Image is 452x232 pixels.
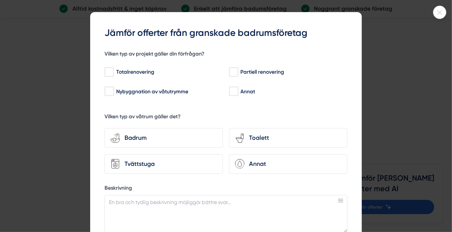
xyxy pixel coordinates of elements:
input: Partiell renovering [229,68,238,76]
h5: Vilken typ av våtrum gäller det? [105,113,181,122]
input: Totalrenovering [105,68,113,76]
h3: Jämför offerter från granskade badrumsföretag [105,26,347,40]
input: Nybyggnation av våtutrymme [105,88,113,95]
label: Beskrivning [105,184,347,194]
h5: Vilken typ av projekt gäller din förfrågan? [105,50,204,60]
input: Annat [229,88,238,95]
